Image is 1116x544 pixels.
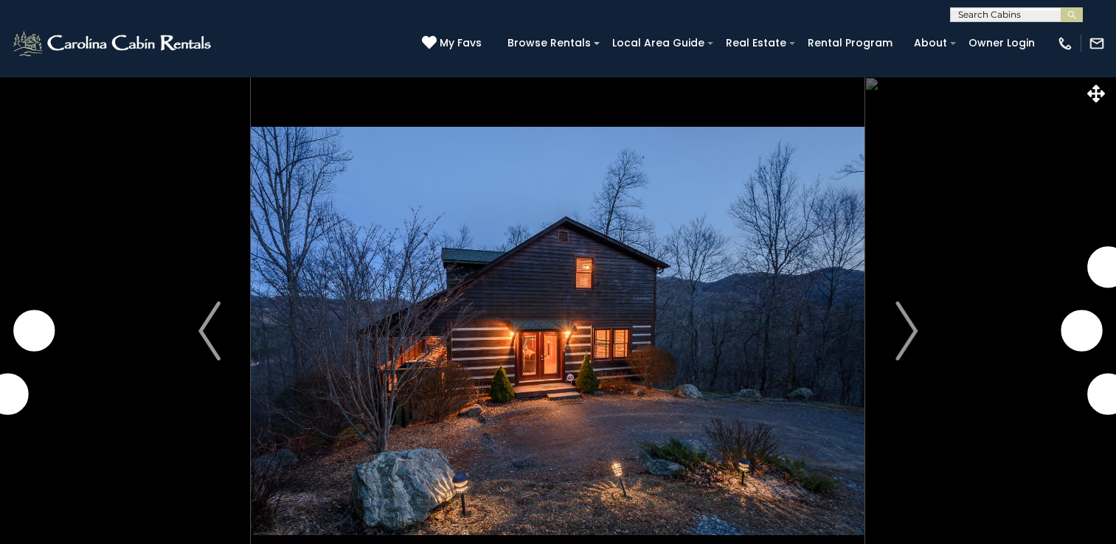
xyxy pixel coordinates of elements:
img: mail-regular-white.png [1089,35,1105,52]
a: Owner Login [961,32,1042,55]
img: arrow [198,301,221,360]
a: My Favs [422,35,485,52]
a: About [907,32,954,55]
img: arrow [895,301,918,360]
img: White-1-2.png [11,29,215,58]
a: Local Area Guide [605,32,712,55]
a: Real Estate [718,32,794,55]
img: phone-regular-white.png [1057,35,1073,52]
a: Rental Program [800,32,900,55]
span: My Favs [440,35,482,51]
a: Browse Rentals [500,32,598,55]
